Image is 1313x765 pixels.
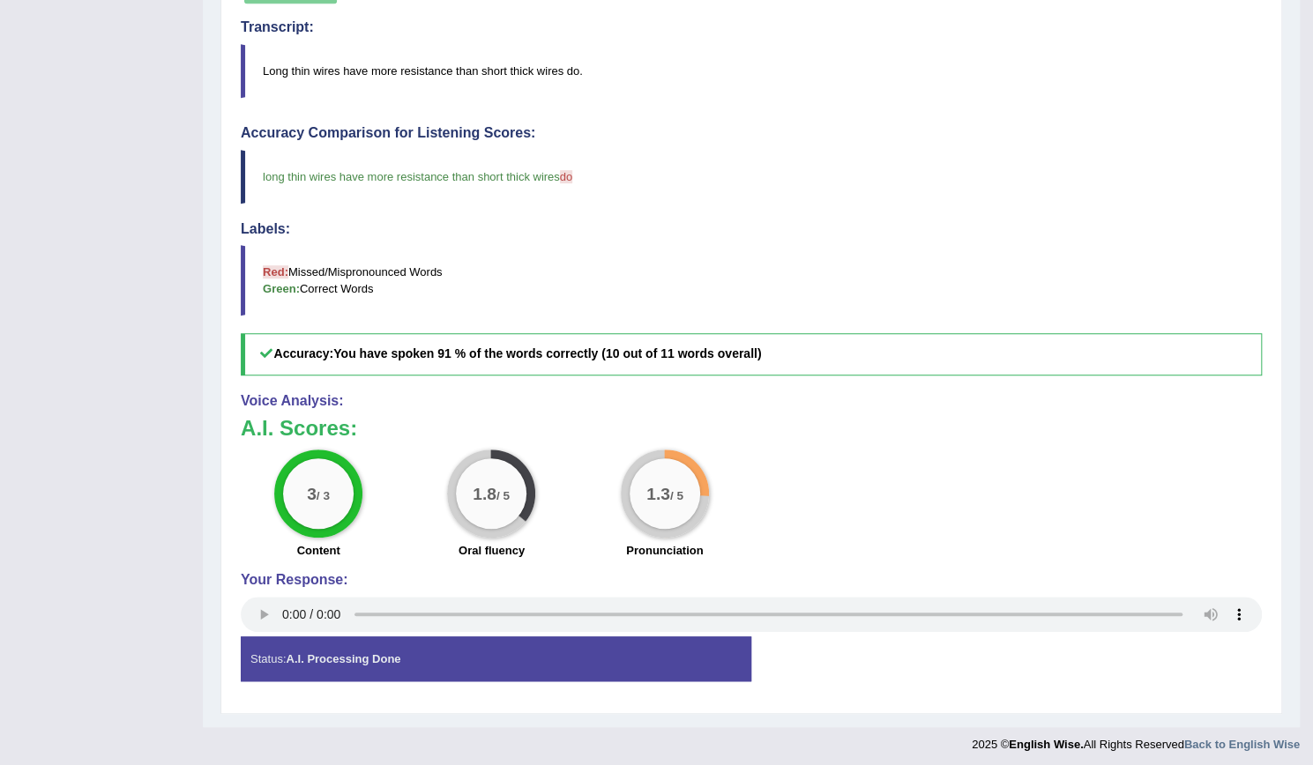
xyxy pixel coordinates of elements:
label: Pronunciation [626,542,703,559]
big: 1.8 [474,484,497,503]
h4: Labels: [241,221,1262,237]
strong: A.I. Processing Done [286,652,400,665]
blockquote: Long thin wires have more resistance than short thick wires do. [241,44,1262,98]
small: / 3 [317,488,330,501]
div: 2025 © All Rights Reserved [972,727,1300,753]
big: 1.3 [646,484,670,503]
h4: Voice Analysis: [241,393,1262,409]
h5: Accuracy: [241,333,1262,375]
div: Status: [241,636,751,681]
a: Back to English Wise [1184,738,1300,751]
h4: Transcript: [241,19,1262,35]
b: You have spoken 91 % of the words correctly (10 out of 11 words overall) [333,346,761,360]
h4: Accuracy Comparison for Listening Scores: [241,125,1262,141]
b: A.I. Scores: [241,416,357,440]
blockquote: Missed/Mispronounced Words Correct Words [241,245,1262,316]
b: Green: [263,282,300,295]
strong: English Wise. [1009,738,1083,751]
small: / 5 [496,488,510,501]
big: 3 [307,484,317,503]
small: / 5 [670,488,683,501]
label: Oral fluency [459,542,525,559]
b: Red: [263,265,288,279]
span: do [560,170,572,183]
span: long thin wires have more resistance than short thick wires [263,170,560,183]
h4: Your Response: [241,572,1262,588]
label: Content [297,542,340,559]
